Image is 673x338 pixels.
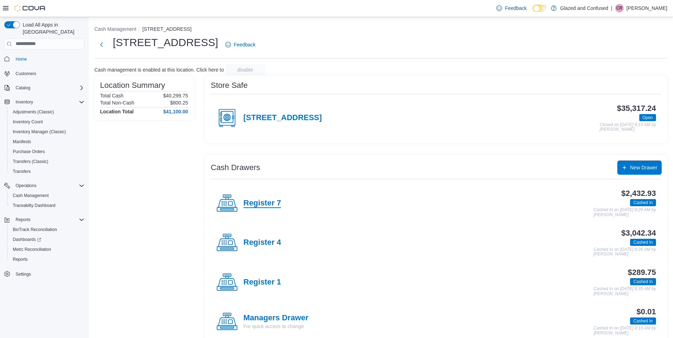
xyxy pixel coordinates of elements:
h3: $3,042.34 [621,229,656,237]
button: BioTrack Reconciliation [7,225,87,235]
span: Customers [13,69,84,78]
h3: Cash Drawers [211,163,260,172]
button: Inventory [13,98,36,106]
a: Traceabilty Dashboard [10,201,58,210]
a: Dashboards [10,235,44,244]
span: Feedback [234,41,255,48]
span: Inventory [16,99,33,105]
h3: $35,317.24 [617,104,656,113]
p: Cash management is enabled at this location. Click here to [94,67,224,73]
span: Open [639,114,656,121]
a: Manifests [10,137,34,146]
h6: Total Cash [100,93,123,98]
span: Inventory Manager (Classic) [10,128,84,136]
a: Transfers (Classic) [10,157,51,166]
span: Transfers (Classic) [10,157,84,166]
span: Reports [13,215,84,224]
span: CR [616,4,622,12]
span: Purchase Orders [10,147,84,156]
button: Manifests [7,137,87,147]
button: Cash Management [7,191,87,201]
span: Purchase Orders [13,149,45,154]
h3: $289.75 [628,268,656,277]
span: Open [642,114,653,121]
span: Load All Apps in [GEOGRAPHIC_DATA] [20,21,84,35]
span: Cashed In [630,278,656,285]
a: Purchase Orders [10,147,48,156]
span: Cashed In [633,318,653,324]
p: $800.25 [170,100,188,106]
input: Dark Mode [533,5,547,12]
button: Catalog [13,84,33,92]
h4: $41,100.00 [163,109,188,114]
span: Traceabilty Dashboard [13,203,55,208]
span: Cashed In [633,199,653,206]
a: Inventory Manager (Classic) [10,128,69,136]
span: Cashed In [630,239,656,246]
p: $40,299.75 [163,93,188,98]
span: Home [13,55,84,63]
button: Customers [1,68,87,79]
span: Catalog [13,84,84,92]
a: Dashboards [7,235,87,244]
span: Manifests [10,137,84,146]
span: Transfers [10,167,84,176]
h3: Location Summary [100,81,165,90]
p: Cashed In on [DATE] 8:29 AM by [PERSON_NAME] [594,208,656,217]
button: Inventory Count [7,117,87,127]
span: Inventory Manager (Classic) [13,129,66,135]
span: BioTrack Reconciliation [10,225,84,234]
p: Closed on [DATE] 8:19 AM by [PERSON_NAME] [600,123,656,132]
span: Cashed In [633,239,653,246]
button: Catalog [1,83,87,93]
p: | [611,4,612,12]
span: BioTrack Reconciliation [13,227,57,232]
a: Cash Management [10,191,51,200]
h4: Register 1 [243,278,281,287]
span: Reports [10,255,84,264]
a: Reports [10,255,31,264]
span: Adjustments (Classic) [10,108,84,116]
span: Reports [16,217,31,222]
a: Customers [13,69,39,78]
span: Feedback [505,5,526,12]
span: Cash Management [13,193,49,198]
span: Inventory [13,98,84,106]
span: Inventory Count [10,118,84,126]
h3: Store Safe [211,81,248,90]
a: BioTrack Reconciliation [10,225,60,234]
h4: [STREET_ADDRESS] [243,113,322,123]
h1: [STREET_ADDRESS] [113,35,218,50]
img: Cova [14,5,46,12]
span: Metrc Reconciliation [13,247,51,252]
span: Cashed In [633,278,653,285]
button: Settings [1,269,87,279]
nav: An example of EuiBreadcrumbs [94,26,667,34]
span: Catalog [16,85,30,91]
button: Traceabilty Dashboard [7,201,87,210]
span: Cash Management [10,191,84,200]
h4: Register 4 [243,238,281,247]
a: Feedback [493,1,529,15]
p: Cashed In on [DATE] 8:35 AM by [PERSON_NAME] [594,287,656,296]
button: Inventory Manager (Classic) [7,127,87,137]
button: disable [225,64,265,75]
h4: Managers Drawer [243,314,308,323]
p: [PERSON_NAME] [627,4,667,12]
button: Operations [1,181,87,191]
h3: $0.01 [636,308,656,316]
p: Cashed In on [DATE] 8:19 AM by [PERSON_NAME] [594,326,656,336]
button: Reports [13,215,33,224]
span: Inventory Count [13,119,43,125]
span: New Drawer [630,164,657,171]
a: Home [13,55,30,63]
button: Inventory [1,97,87,107]
span: Home [16,56,27,62]
button: [STREET_ADDRESS] [142,26,191,32]
span: Transfers [13,169,31,174]
button: Home [1,54,87,64]
button: New Drawer [617,160,662,175]
span: Dashboards [10,235,84,244]
a: Feedback [222,38,258,52]
h6: Total Non-Cash [100,100,134,106]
